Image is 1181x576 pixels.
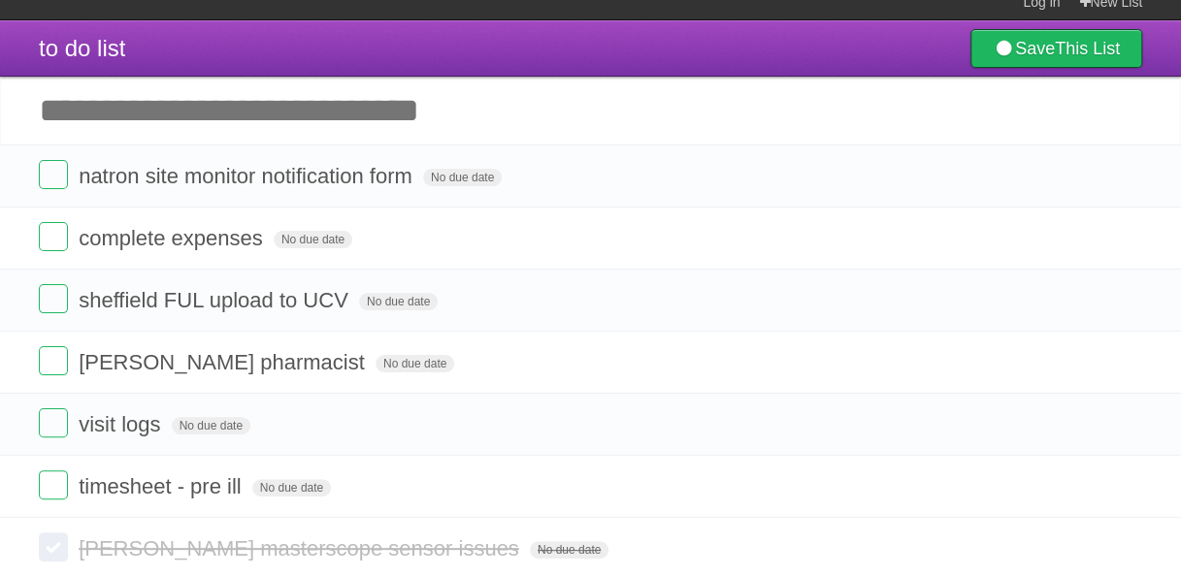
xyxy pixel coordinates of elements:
[39,222,68,251] label: Done
[79,412,165,436] span: visit logs
[39,35,125,61] span: to do list
[423,169,502,186] span: No due date
[970,29,1142,68] a: SaveThis List
[39,532,68,561] label: Done
[172,417,250,434] span: No due date
[359,293,438,310] span: No due date
[79,350,370,374] span: [PERSON_NAME] pharmacist
[39,346,68,375] label: Done
[79,164,417,188] span: natron site monitor notification form
[530,541,608,559] span: No due date
[39,408,68,437] label: Done
[252,479,331,496] span: No due date
[376,355,454,372] span: No due date
[79,536,524,560] span: [PERSON_NAME] masterscope sensor issues
[79,226,268,250] span: complete expenses
[79,474,246,498] span: timesheet - pre ill
[39,160,68,189] label: Done
[79,288,353,312] span: sheffield FUL upload to UCV
[1055,39,1120,58] b: This List
[39,470,68,499] label: Done
[274,231,352,248] span: No due date
[39,284,68,313] label: Done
